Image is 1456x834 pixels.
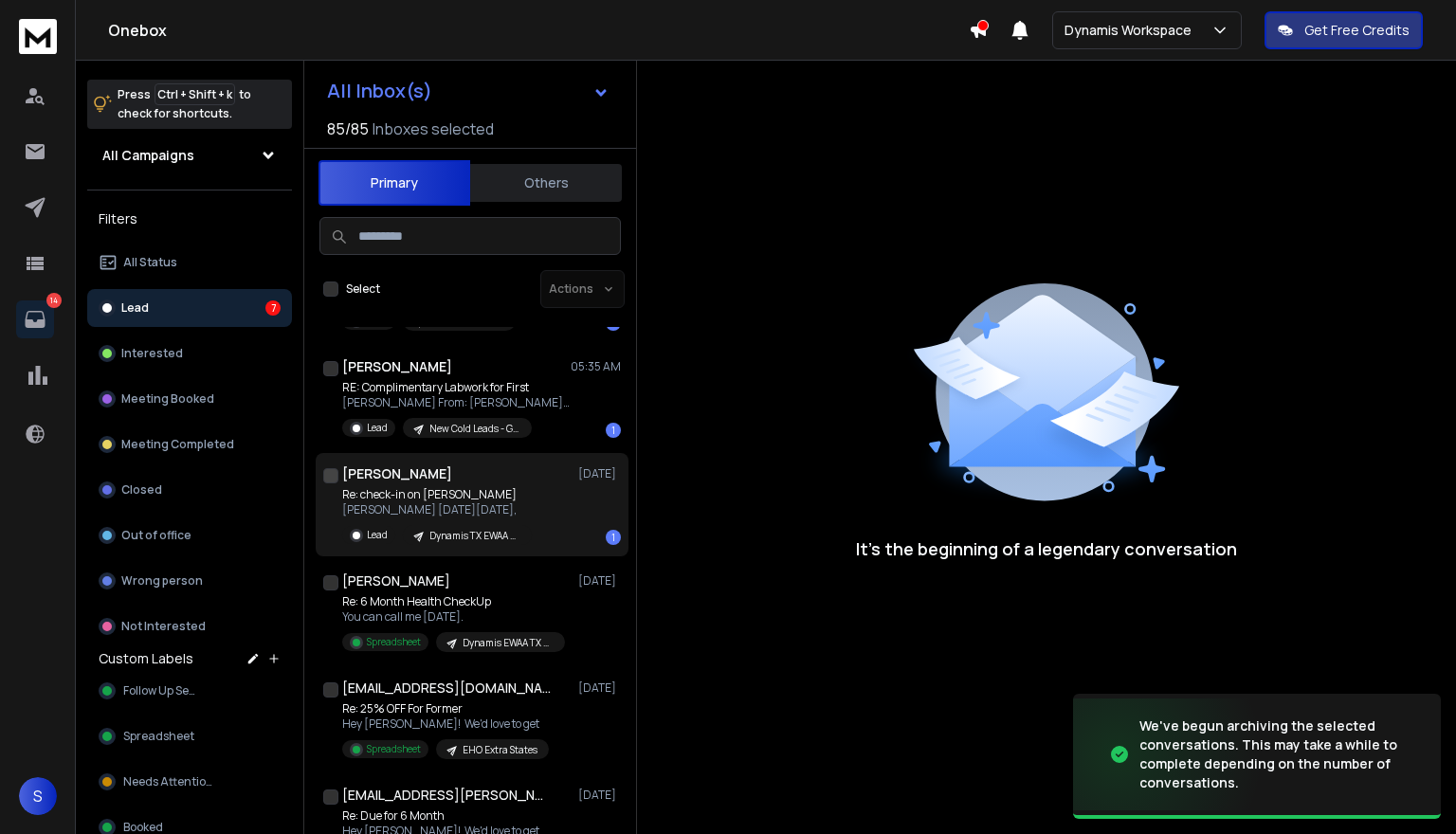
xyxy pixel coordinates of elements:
[123,729,194,744] span: Spreadsheet
[856,535,1237,562] p: It’s the beginning of a legendary conversation
[578,466,621,481] p: [DATE]
[1304,21,1410,40] p: Get Free Credits
[87,717,292,755] button: Spreadsheet
[578,680,621,696] p: [DATE]
[87,672,292,710] button: Follow Up Sent
[87,562,292,600] button: Wrong person
[429,422,520,436] p: New Cold Leads - Google - ICP First Responders
[87,763,292,801] button: Needs Attention
[342,571,450,590] h1: [PERSON_NAME]
[367,421,388,435] p: Lead
[155,83,235,105] span: Ctrl + Shift + k
[342,487,532,502] p: Re: check-in on [PERSON_NAME]
[578,573,621,589] p: [DATE]
[578,788,621,803] p: [DATE]
[1065,21,1199,40] p: Dynamis Workspace
[87,517,292,554] button: Out of office
[121,437,234,452] p: Meeting Completed
[87,471,292,509] button: Closed
[463,743,537,757] p: EHO Extra States
[19,19,57,54] img: logo
[87,244,292,281] button: All Status
[429,529,520,543] p: Dynamis TX EWAA Google Only - Newly Warmed
[342,786,551,805] h1: [EMAIL_ADDRESS][PERSON_NAME][DOMAIN_NAME]
[342,808,565,824] p: Re: Due for 6 Month
[87,289,292,327] button: Lead7
[1073,698,1263,811] img: image
[108,19,969,42] h1: Onebox
[99,649,193,668] h3: Custom Labels
[342,380,570,395] p: RE: Complimentary Labwork for First
[46,293,62,308] p: 14
[87,607,292,645] button: Not Interested
[342,716,549,732] p: Hey [PERSON_NAME]! We'd love to get
[87,380,292,418] button: Meeting Booked
[87,335,292,372] button: Interested
[327,82,432,100] h1: All Inbox(s)
[87,426,292,463] button: Meeting Completed
[342,594,565,609] p: Re: 6 Month Health CheckUp
[606,423,621,438] div: 1
[87,206,292,232] h3: Filters
[87,136,292,174] button: All Campaigns
[463,636,554,650] p: Dynamis EWAA TX OUTLOOK + OTHERs ESPS
[342,395,570,410] p: [PERSON_NAME] From: [PERSON_NAME] Sent:
[123,774,212,789] span: Needs Attention
[318,160,470,206] button: Primary
[367,742,421,756] p: Spreadsheet
[121,573,203,589] p: Wrong person
[121,391,214,407] p: Meeting Booked
[606,530,621,545] div: 1
[118,85,251,123] p: Press to check for shortcuts.
[1265,11,1423,49] button: Get Free Credits
[312,72,625,110] button: All Inbox(s)
[121,346,183,361] p: Interested
[342,357,452,376] h1: [PERSON_NAME]
[367,635,421,649] p: Spreadsheet
[121,619,206,634] p: Not Interested
[327,118,369,140] span: 85 / 85
[19,777,57,815] button: S
[121,528,191,543] p: Out of office
[121,300,149,316] p: Lead
[367,528,388,542] p: Lead
[346,281,380,297] label: Select
[1139,716,1418,792] div: We've begun archiving the selected conversations. This may take a while to complete depending on ...
[121,482,162,498] p: Closed
[571,359,621,374] p: 05:35 AM
[123,683,201,698] span: Follow Up Sent
[102,146,194,165] h1: All Campaigns
[123,255,177,270] p: All Status
[342,701,549,716] p: Re: 25% OFF For Former
[342,609,565,625] p: You can call me [DATE].
[342,679,551,698] h1: [EMAIL_ADDRESS][DOMAIN_NAME]
[342,502,532,517] p: [PERSON_NAME] [DATE][DATE],
[342,464,452,483] h1: [PERSON_NAME]
[16,300,54,338] a: 14
[470,162,622,204] button: Others
[265,300,281,316] div: 7
[373,118,494,140] h3: Inboxes selected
